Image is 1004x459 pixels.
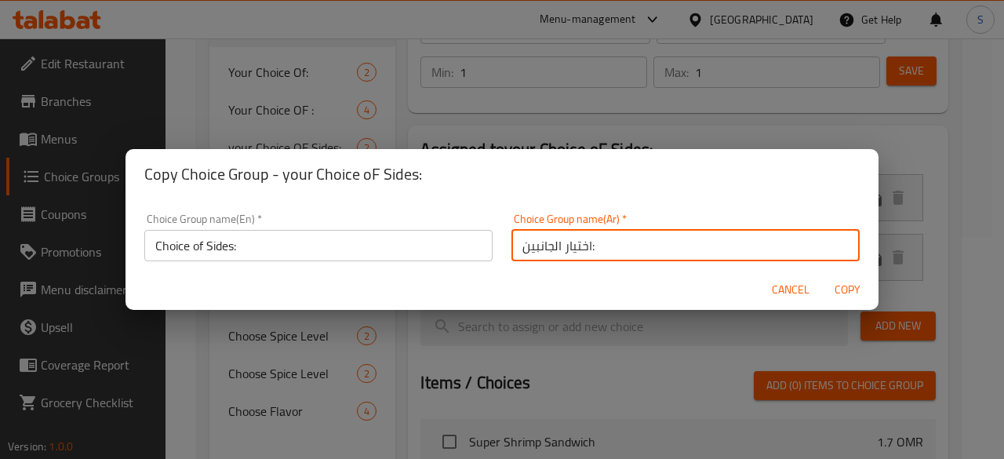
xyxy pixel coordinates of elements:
[766,275,816,304] button: Cancel
[144,230,493,261] input: Please enter Choice Group name(en)
[511,230,860,261] input: Please enter Choice Group name(ar)
[822,275,872,304] button: Copy
[828,280,866,300] span: Copy
[772,280,809,300] span: Cancel
[144,162,860,187] h2: Copy Choice Group - your Choice oF Sides:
